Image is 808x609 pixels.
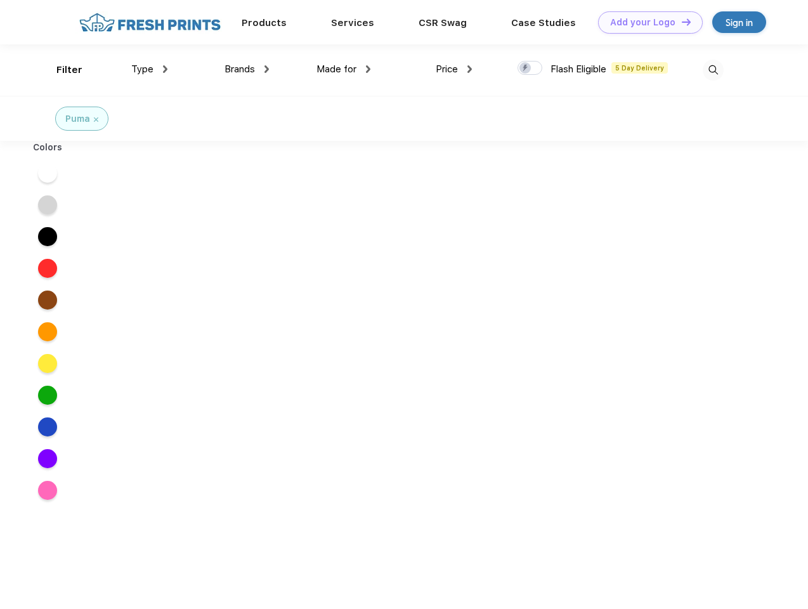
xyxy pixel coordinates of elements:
[56,63,82,77] div: Filter
[242,17,287,29] a: Products
[467,65,472,73] img: dropdown.png
[682,18,691,25] img: DT
[65,112,90,126] div: Puma
[551,63,606,75] span: Flash Eligible
[436,63,458,75] span: Price
[726,15,753,30] div: Sign in
[75,11,225,34] img: fo%20logo%202.webp
[366,65,370,73] img: dropdown.png
[610,17,675,28] div: Add your Logo
[703,60,724,81] img: desktop_search.svg
[225,63,255,75] span: Brands
[316,63,356,75] span: Made for
[331,17,374,29] a: Services
[163,65,167,73] img: dropdown.png
[94,117,98,122] img: filter_cancel.svg
[712,11,766,33] a: Sign in
[611,62,668,74] span: 5 Day Delivery
[419,17,467,29] a: CSR Swag
[264,65,269,73] img: dropdown.png
[131,63,153,75] span: Type
[23,141,72,154] div: Colors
